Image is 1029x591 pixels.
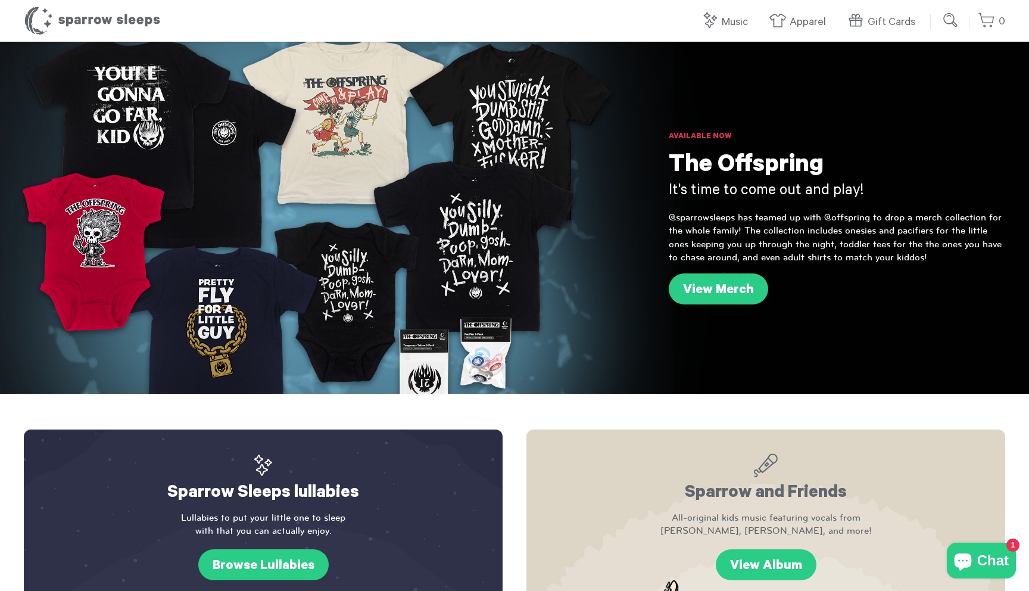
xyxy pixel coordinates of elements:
[550,453,981,505] h2: Sparrow and Friends
[769,10,832,35] a: Apparel
[24,6,161,36] h1: Sparrow Sleeps
[669,152,1005,182] h1: The Offspring
[978,9,1005,35] a: 0
[939,8,963,32] input: Submit
[550,524,981,537] span: [PERSON_NAME], [PERSON_NAME], and more!
[943,543,1019,581] inbox-online-store-chat: Shopify online store chat
[669,131,1005,143] h6: Available Now
[198,549,329,580] a: Browse Lullabies
[701,10,754,35] a: Music
[48,511,479,538] p: Lullabies to put your little one to sleep
[716,549,816,580] a: View Album
[48,524,479,537] span: with that you can actually enjoy.
[48,453,479,505] h2: Sparrow Sleeps lullabies
[669,182,1005,202] h3: It's time to come out and play!
[550,511,981,538] p: All-original kids music featuring vocals from
[669,273,768,304] a: View Merch
[669,211,1005,265] p: @sparrowsleeps has teamed up with @offspring to drop a merch collection for the whole family! The...
[847,10,921,35] a: Gift Cards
